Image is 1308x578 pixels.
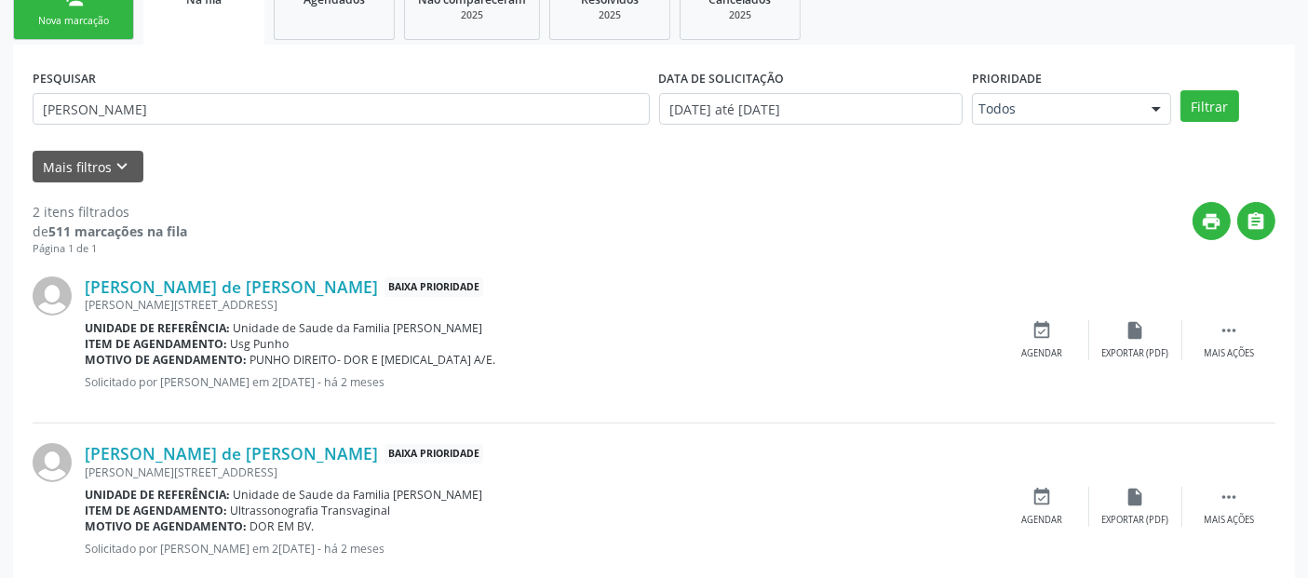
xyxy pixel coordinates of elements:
input: Nome, CNS [33,93,650,125]
span: Todos [978,100,1133,118]
div: [PERSON_NAME][STREET_ADDRESS] [85,297,996,313]
span: Usg Punho [231,336,290,352]
span: Unidade de Saude da Familia [PERSON_NAME] [234,320,483,336]
span: Baixa Prioridade [384,444,483,464]
strong: 511 marcações na fila [48,222,187,240]
span: DOR EM BV. [250,518,315,534]
span: Ultrassonografia Transvaginal [231,503,391,518]
p: Solicitado por [PERSON_NAME] em 2[DATE] - há 2 meses [85,541,996,557]
i: insert_drive_file [1126,487,1146,507]
div: Mais ações [1204,347,1254,360]
div: 2025 [694,8,787,22]
span: Baixa Prioridade [384,277,483,297]
i:  [1247,211,1267,232]
b: Item de agendamento: [85,336,227,352]
i: event_available [1032,487,1053,507]
div: Agendar [1022,347,1063,360]
i: event_available [1032,320,1053,341]
i:  [1219,487,1239,507]
button: print [1193,202,1231,240]
i: keyboard_arrow_down [113,156,133,177]
div: Página 1 de 1 [33,241,187,257]
span: PUNHO DIREITO- DOR E [MEDICAL_DATA] A/E. [250,352,496,368]
label: Prioridade [972,64,1042,93]
button:  [1237,202,1275,240]
div: 2 itens filtrados [33,202,187,222]
div: Mais ações [1204,514,1254,527]
a: [PERSON_NAME] de [PERSON_NAME] [85,276,378,297]
input: Selecione um intervalo [659,93,963,125]
b: Unidade de referência: [85,487,230,503]
img: img [33,443,72,482]
div: [PERSON_NAME][STREET_ADDRESS] [85,464,996,480]
div: de [33,222,187,241]
b: Item de agendamento: [85,503,227,518]
b: Motivo de agendamento: [85,352,247,368]
div: 2025 [418,8,526,22]
img: img [33,276,72,316]
b: Unidade de referência: [85,320,230,336]
button: Mais filtroskeyboard_arrow_down [33,151,143,183]
a: [PERSON_NAME] de [PERSON_NAME] [85,443,378,464]
label: DATA DE SOLICITAÇÃO [659,64,785,93]
div: Exportar (PDF) [1102,347,1169,360]
label: PESQUISAR [33,64,96,93]
i:  [1219,320,1239,341]
span: Unidade de Saude da Familia [PERSON_NAME] [234,487,483,503]
p: Solicitado por [PERSON_NAME] em 2[DATE] - há 2 meses [85,374,996,390]
div: Nova marcação [27,14,120,28]
i: print [1202,211,1222,232]
div: Agendar [1022,514,1063,527]
button: Filtrar [1180,90,1239,122]
div: 2025 [563,8,656,22]
i: insert_drive_file [1126,320,1146,341]
b: Motivo de agendamento: [85,518,247,534]
div: Exportar (PDF) [1102,514,1169,527]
